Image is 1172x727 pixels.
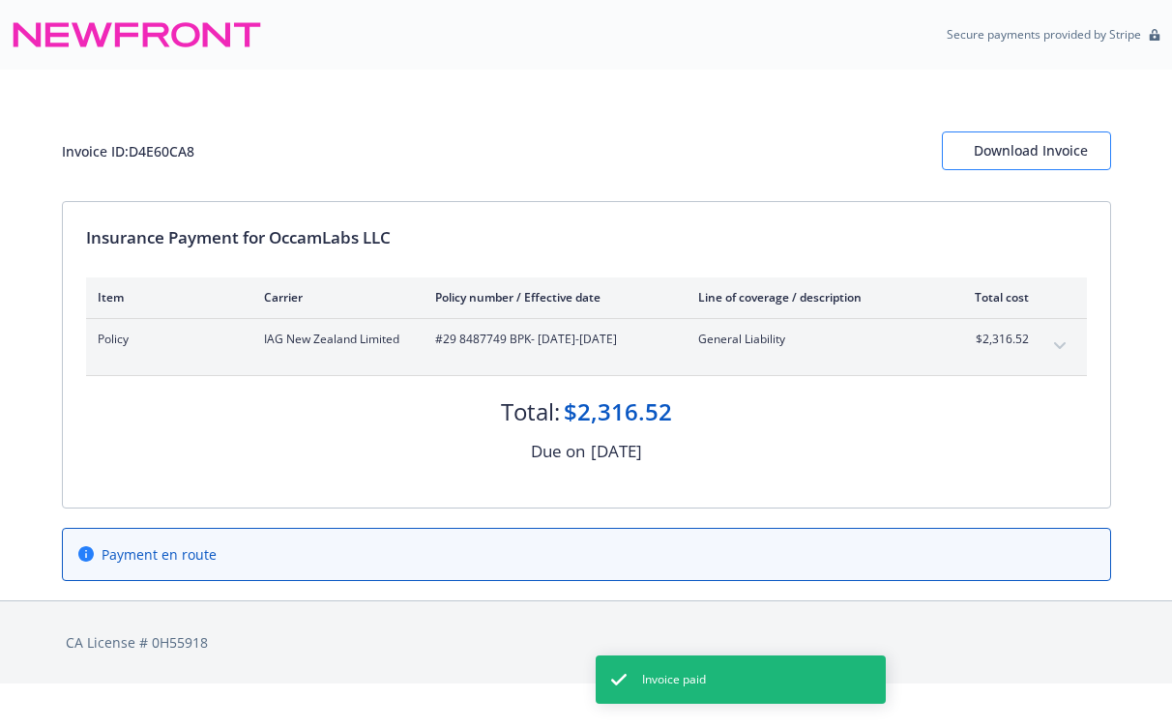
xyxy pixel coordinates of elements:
[86,319,1087,375] div: PolicyIAG New Zealand Limited#29 8487749 BPK- [DATE]-[DATE]General Liability$2,316.52expand content
[947,26,1141,43] p: Secure payments provided by Stripe
[531,439,585,464] div: Due on
[564,395,672,428] div: $2,316.52
[435,289,667,305] div: Policy number / Effective date
[956,331,1029,348] span: $2,316.52
[62,141,194,161] div: Invoice ID: D4E60CA8
[942,131,1111,170] button: Download Invoice
[591,439,642,464] div: [DATE]
[501,395,560,428] div: Total:
[642,671,706,688] span: Invoice paid
[698,331,925,348] span: General Liability
[264,331,404,348] span: IAG New Zealand Limited
[86,225,1087,250] div: Insurance Payment for OccamLabs LLC
[98,289,233,305] div: Item
[956,289,1029,305] div: Total cost
[698,289,925,305] div: Line of coverage / description
[66,632,1107,653] div: CA License # 0H55918
[264,289,404,305] div: Carrier
[102,544,217,565] span: Payment en route
[435,331,667,348] span: #29 8487749 BPK - [DATE]-[DATE]
[98,331,233,348] span: Policy
[1044,331,1075,362] button: expand content
[974,132,1079,169] div: Download Invoice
